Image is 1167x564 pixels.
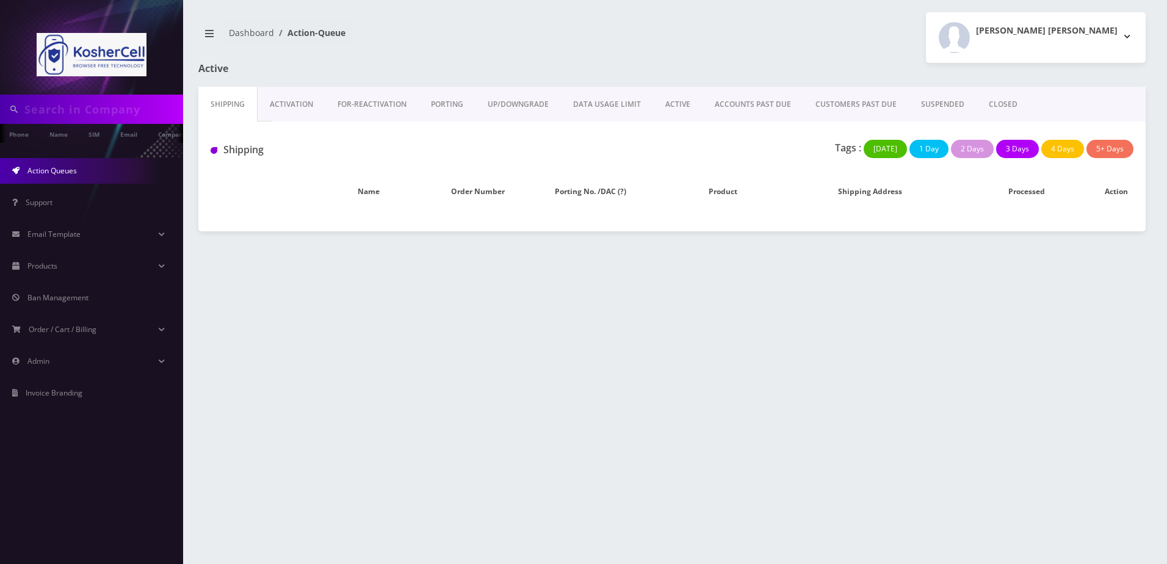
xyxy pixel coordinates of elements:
[976,26,1118,36] h2: [PERSON_NAME] [PERSON_NAME]
[211,144,506,156] h1: Shipping
[293,174,444,209] th: Name
[909,87,977,122] a: SUSPENDED
[445,174,549,209] th: Order Number
[926,12,1146,63] button: [PERSON_NAME] [PERSON_NAME]
[672,174,775,209] th: Product
[27,229,81,239] span: Email Template
[198,20,663,55] nav: breadcrumb
[864,140,907,158] button: [DATE]
[43,124,74,143] a: Name
[82,124,106,143] a: SIM
[24,98,180,121] input: Search in Company
[1088,174,1146,209] th: Action
[152,124,193,143] a: Company
[775,174,966,209] th: Shipping Address
[198,87,258,122] a: Shipping
[475,87,561,122] a: UP/DOWNGRADE
[211,147,217,154] img: Shipping
[37,33,146,76] img: KosherCell
[27,261,57,271] span: Products
[26,197,52,208] span: Support
[274,26,345,39] li: Action-Queue
[977,87,1030,122] a: CLOSED
[325,87,419,122] a: FOR-REActivation
[996,140,1039,158] button: 3 Days
[29,324,96,334] span: Order / Cart / Billing
[951,140,994,158] button: 2 Days
[835,140,861,155] p: Tags :
[909,140,948,158] button: 1 Day
[3,124,35,143] a: Phone
[114,124,143,143] a: Email
[561,87,653,122] a: DATA USAGE LIMIT
[549,174,672,209] th: Porting No. /DAC (?)
[229,27,274,38] a: Dashboard
[198,63,502,74] h1: Active
[703,87,803,122] a: ACCOUNTS PAST DUE
[26,388,82,398] span: Invoice Branding
[653,87,703,122] a: ACTIVE
[27,356,49,366] span: Admin
[27,165,77,176] span: Action Queues
[27,292,89,303] span: Ban Management
[258,87,325,122] a: Activation
[419,87,475,122] a: PORTING
[1086,140,1133,158] button: 5+ Days
[803,87,909,122] a: CUSTOMERS PAST DUE
[1041,140,1084,158] button: 4 Days
[966,174,1088,209] th: Processed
